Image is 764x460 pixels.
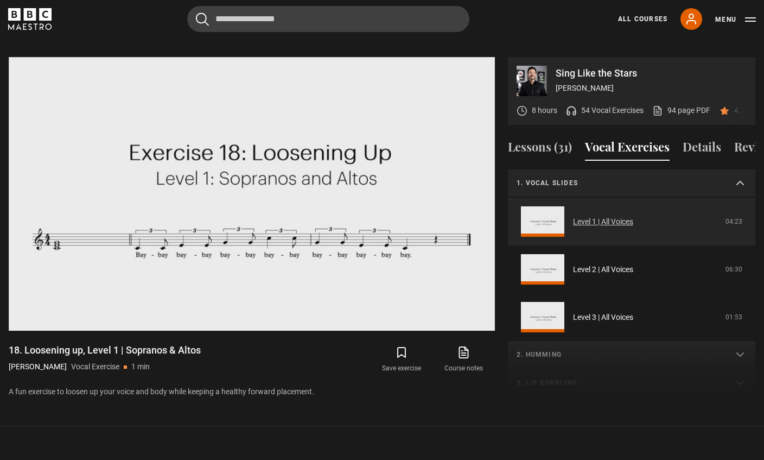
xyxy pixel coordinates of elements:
[585,138,670,161] button: Vocal Exercises
[517,178,721,188] p: 1. Vocal slides
[9,386,495,398] p: A fun exercise to loosen up your voice and body while keeping a healthy forward placement.
[433,344,495,375] a: Course notes
[573,216,633,228] a: Level 1 | All Voices
[652,105,710,116] a: 94 page PDF
[573,312,633,323] a: Level 3 | All Voices
[9,361,67,373] p: [PERSON_NAME]
[8,8,52,30] svg: BBC Maestro
[556,68,747,78] p: Sing Like the Stars
[187,6,469,32] input: Search
[9,57,495,331] video-js: Video Player
[371,344,432,375] button: Save exercise
[71,361,119,373] p: Vocal Exercise
[508,138,572,161] button: Lessons (31)
[618,14,667,24] a: All Courses
[532,105,557,116] p: 8 hours
[196,12,209,26] button: Submit the search query
[9,344,201,357] h1: 18. Loosening up, Level 1 | Sopranos & Altos
[573,264,633,275] a: Level 2 | All Voices
[715,14,756,25] button: Toggle navigation
[556,83,747,94] p: [PERSON_NAME]
[683,138,721,161] button: Details
[581,105,644,116] p: 54 Vocal Exercises
[131,361,150,373] p: 1 min
[508,169,755,198] summary: 1. Vocal slides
